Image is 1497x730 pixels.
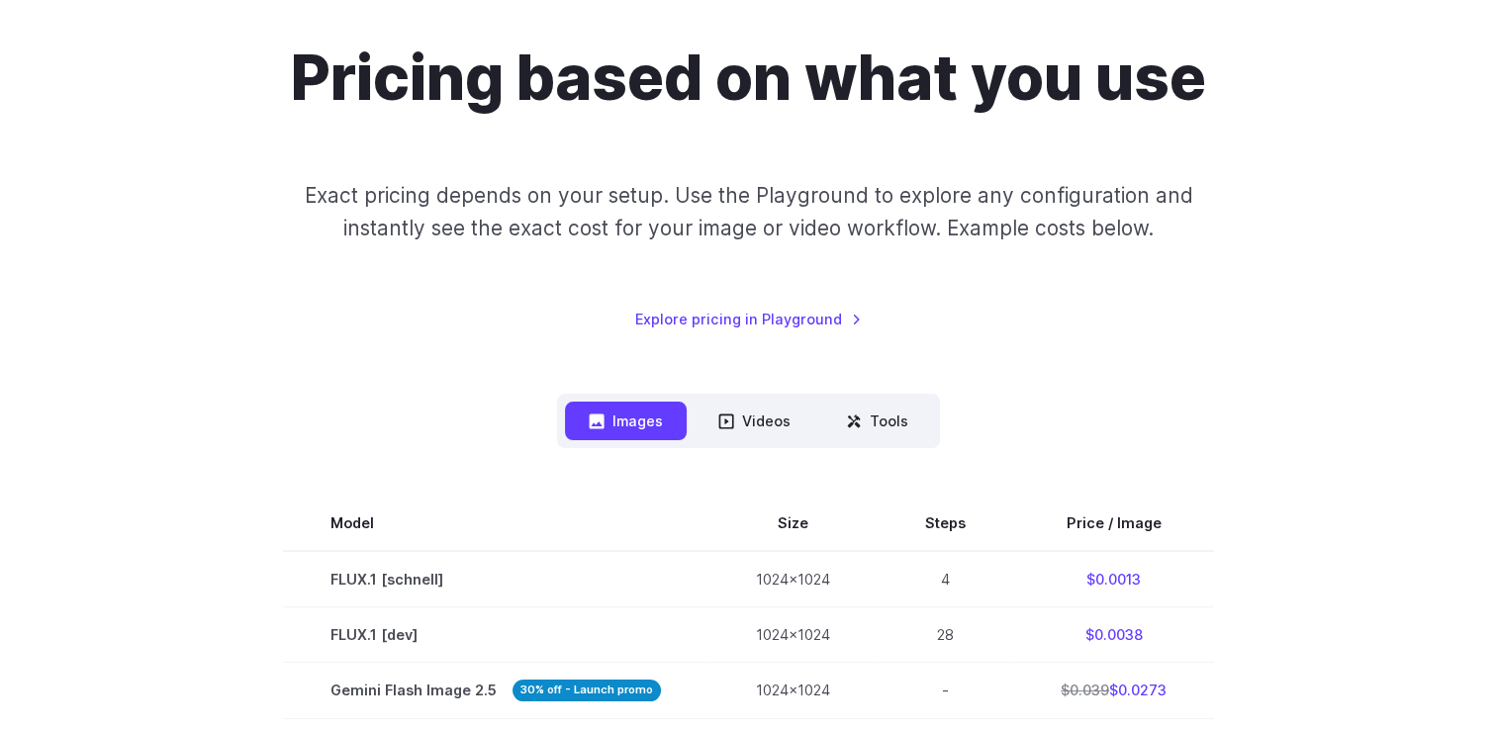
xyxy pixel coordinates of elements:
[513,680,661,700] strong: 30% off - Launch promo
[878,496,1013,551] th: Steps
[878,551,1013,607] td: 4
[565,402,687,440] button: Images
[1013,551,1214,607] td: $0.0013
[1061,682,1109,698] s: $0.039
[708,607,878,663] td: 1024x1024
[708,663,878,718] td: 1024x1024
[1013,607,1214,663] td: $0.0038
[330,679,661,701] span: Gemini Flash Image 2.5
[708,551,878,607] td: 1024x1024
[283,551,708,607] td: FLUX.1 [schnell]
[1013,496,1214,551] th: Price / Image
[291,42,1206,116] h1: Pricing based on what you use
[1013,663,1214,718] td: $0.0273
[822,402,932,440] button: Tools
[695,402,814,440] button: Videos
[283,607,708,663] td: FLUX.1 [dev]
[266,179,1230,245] p: Exact pricing depends on your setup. Use the Playground to explore any configuration and instantl...
[635,308,862,330] a: Explore pricing in Playground
[878,663,1013,718] td: -
[878,607,1013,663] td: 28
[708,496,878,551] th: Size
[283,496,708,551] th: Model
